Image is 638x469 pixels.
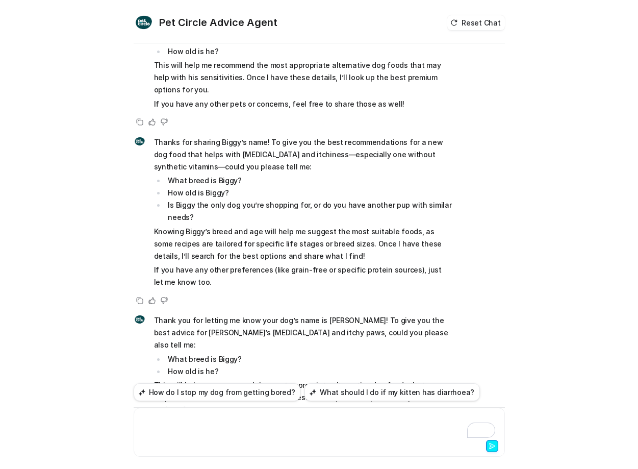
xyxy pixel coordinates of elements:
p: If you have any other preferences (like grain-free or specific protein sources), just let me know... [154,264,452,288]
li: How old is Biggy? [165,187,452,199]
h2: Pet Circle Advice Agent [159,15,277,30]
li: What breed is Biggy? [165,175,452,187]
p: If you have any other pets or concerns, feel free to share those as well! [154,98,452,110]
p: Knowing Biggy’s breed and age will help me suggest the most suitable foods, as some recipes are t... [154,226,452,262]
img: Widget [134,12,154,33]
button: How do I stop my dog from getting bored? [134,383,301,401]
img: Widget [134,313,146,326]
button: Reset Chat [447,15,504,30]
li: How old is he? [165,365,452,378]
p: This will help me recommend the most appropriate alternative dog foods that may help with his sen... [154,59,452,96]
p: Thanks for sharing Biggy’s name! To give you the best recommendations for a new dog food that hel... [154,136,452,173]
li: Is Biggy the only dog you’re shopping for, or do you have another pup with similar needs? [165,199,452,224]
p: Thank you for letting me know your dog’s name is [PERSON_NAME]! To give you the best advice for [... [154,314,452,351]
p: This will help me recommend the most appropriate alternative dog foods that may help with his sen... [154,379,452,416]
div: To enrich screen reader interactions, please activate Accessibility in Grammarly extension settings [136,414,502,438]
img: Widget [134,135,146,147]
li: What breed is Biggy? [165,353,452,365]
li: How old is he? [165,45,452,58]
button: What should I do if my kitten has diarrhoea? [304,383,480,401]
